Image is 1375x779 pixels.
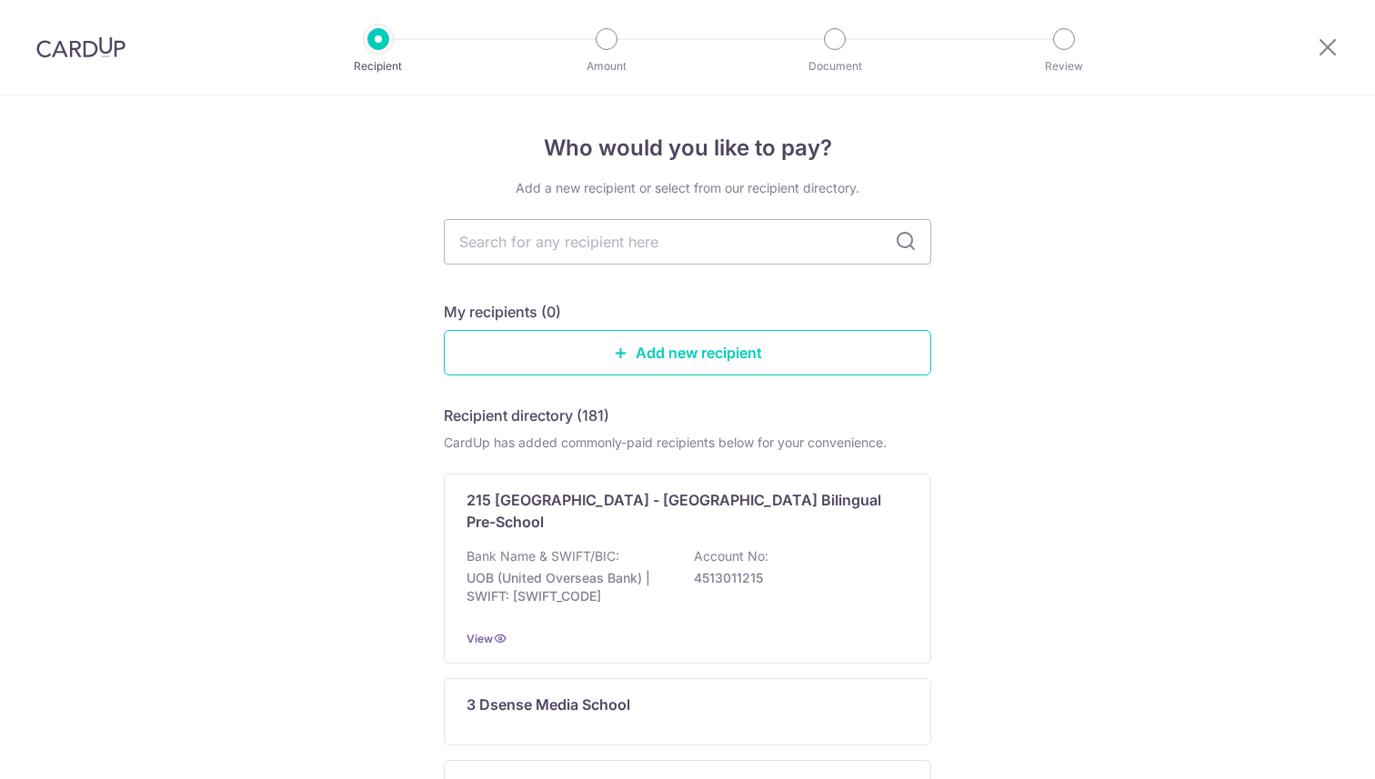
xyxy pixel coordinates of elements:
h4: Who would you like to pay? [444,132,931,165]
a: View [467,632,493,645]
div: CardUp has added commonly-paid recipients below for your convenience. [444,434,931,452]
p: Recipient [311,57,446,75]
img: CardUp [36,36,125,58]
div: Add a new recipient or select from our recipient directory. [444,179,931,197]
a: Add new recipient [444,330,931,375]
p: 215 [GEOGRAPHIC_DATA] - [GEOGRAPHIC_DATA] Bilingual Pre-School [467,489,887,533]
input: Search for any recipient here [444,219,931,265]
h5: My recipients (0) [444,301,561,323]
p: UOB (United Overseas Bank) | SWIFT: [SWIFT_CODE] [467,569,670,605]
h5: Recipient directory (181) [444,404,609,426]
p: 4513011215 [694,569,898,587]
p: Amount [539,57,674,75]
p: 3 Dsense Media School [467,694,630,715]
p: Document [768,57,902,75]
p: Review [997,57,1131,75]
p: Bank Name & SWIFT/BIC: [467,547,619,565]
p: Account No: [694,547,768,565]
